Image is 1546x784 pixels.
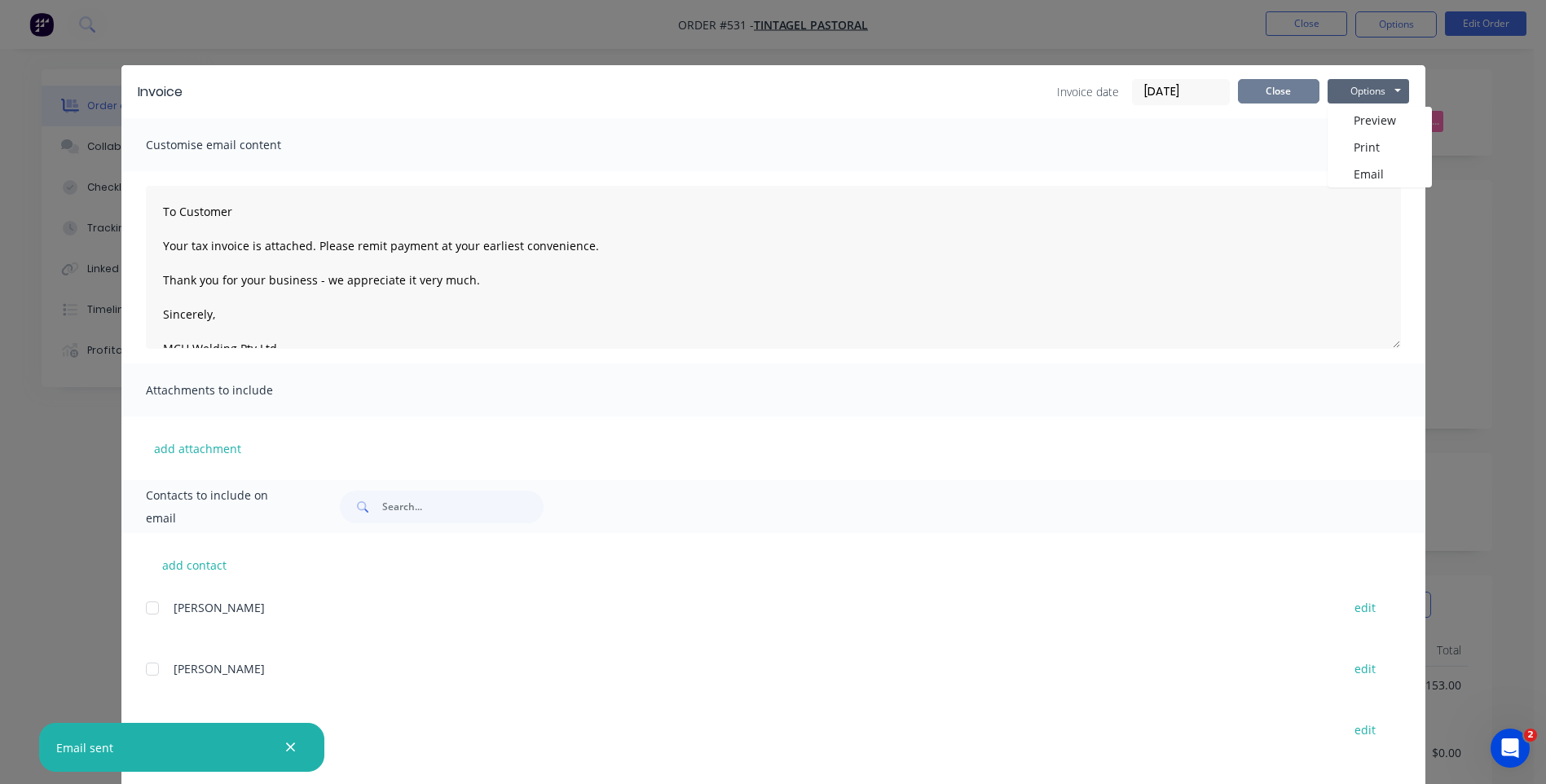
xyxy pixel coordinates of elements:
[146,553,244,577] button: add contact
[174,600,265,615] span: [PERSON_NAME]
[1328,107,1432,134] button: Preview
[1345,597,1385,619] button: edit
[146,436,249,460] button: add attachment
[146,379,325,402] span: Attachments to include
[1328,79,1409,104] button: Options
[138,82,183,102] div: Invoice
[1524,729,1537,742] span: 2
[1491,729,1530,768] iframe: Intercom live chat
[1345,658,1385,680] button: edit
[146,484,300,530] span: Contacts to include on email
[382,491,544,523] input: Search...
[146,134,325,156] span: Customise email content
[1238,79,1319,104] button: Close
[56,739,113,756] div: Email sent
[1345,719,1385,741] button: edit
[1057,83,1119,100] span: Invoice date
[1328,161,1432,187] button: Email
[1328,134,1432,161] button: Print
[146,186,1401,349] textarea: To Customer Your tax invoice is attached. Please remit payment at your earliest convenience. Than...
[174,661,265,676] span: [PERSON_NAME]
